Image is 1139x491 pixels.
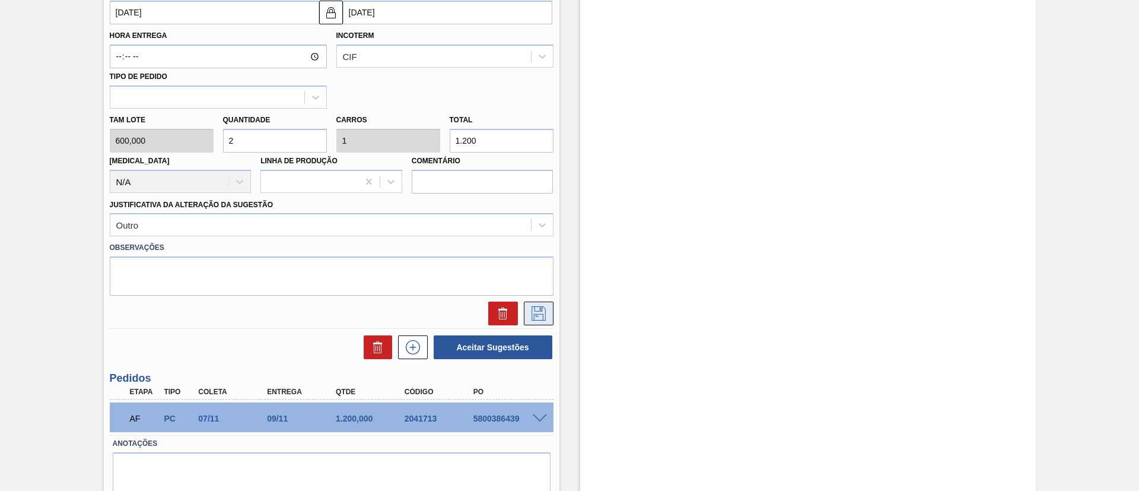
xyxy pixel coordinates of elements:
input: dd/mm/yyyy [110,1,319,24]
div: Excluir Sugestões [358,335,392,359]
div: 2041713 [402,414,479,423]
label: Incoterm [336,31,374,40]
label: Carros [336,116,367,124]
div: Salvar Sugestão [518,302,553,325]
div: 1.200,000 [333,414,410,423]
label: Comentário [412,153,553,170]
p: AF [130,414,160,423]
label: [MEDICAL_DATA] [110,157,170,165]
div: PO [470,388,548,396]
div: Aguardando Faturamento [127,406,163,432]
button: locked [319,1,343,24]
label: Total [450,116,473,124]
input: dd/mm/yyyy [343,1,552,24]
label: Justificativa da Alteração da Sugestão [110,201,273,209]
div: 5800386439 [470,414,548,423]
div: CIF [343,52,357,62]
label: Hora Entrega [110,27,327,45]
div: 07/11/2025 [195,414,272,423]
div: Outro [116,220,139,230]
div: Qtde [333,388,410,396]
label: Observações [110,239,553,256]
div: Excluir Sugestão [482,302,518,325]
div: Tipo [161,388,196,396]
div: Coleta [195,388,272,396]
div: 09/11/2025 [264,414,341,423]
button: Aceitar Sugestões [434,335,552,359]
div: Pedido de Compra [161,414,196,423]
div: Entrega [264,388,341,396]
div: Código [402,388,479,396]
div: Aceitar Sugestões [428,334,553,360]
label: Quantidade [223,116,271,124]
label: Linha de Produção [260,157,338,165]
h3: Pedidos [110,372,553,385]
label: Tipo de pedido [110,72,167,81]
div: Etapa [127,388,163,396]
label: Anotações [113,435,551,452]
img: locked [324,5,338,20]
div: Nova sugestão [392,335,428,359]
label: Tam lote [110,112,214,129]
